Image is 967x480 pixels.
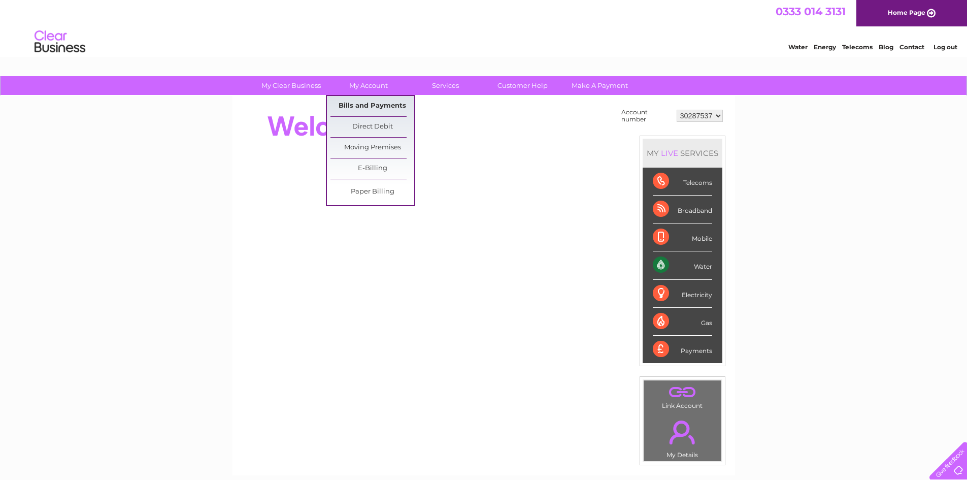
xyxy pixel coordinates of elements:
[814,43,836,51] a: Energy
[659,148,680,158] div: LIVE
[404,76,487,95] a: Services
[653,280,712,308] div: Electricity
[653,336,712,363] div: Payments
[330,182,414,202] a: Paper Billing
[558,76,642,95] a: Make A Payment
[899,43,924,51] a: Contact
[330,117,414,137] a: Direct Debit
[643,412,722,462] td: My Details
[34,26,86,57] img: logo.png
[330,158,414,179] a: E-Billing
[842,43,873,51] a: Telecoms
[330,138,414,158] a: Moving Premises
[619,106,674,125] td: Account number
[653,251,712,279] div: Water
[653,168,712,196] div: Telecoms
[879,43,893,51] a: Blog
[776,5,846,18] a: 0333 014 3131
[643,139,722,168] div: MY SERVICES
[933,43,957,51] a: Log out
[653,196,712,223] div: Broadband
[249,76,333,95] a: My Clear Business
[643,380,722,412] td: Link Account
[326,76,410,95] a: My Account
[646,383,719,401] a: .
[244,6,724,49] div: Clear Business is a trading name of Verastar Limited (registered in [GEOGRAPHIC_DATA] No. 3667643...
[481,76,564,95] a: Customer Help
[330,96,414,116] a: Bills and Payments
[646,414,719,450] a: .
[653,308,712,336] div: Gas
[653,223,712,251] div: Mobile
[788,43,808,51] a: Water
